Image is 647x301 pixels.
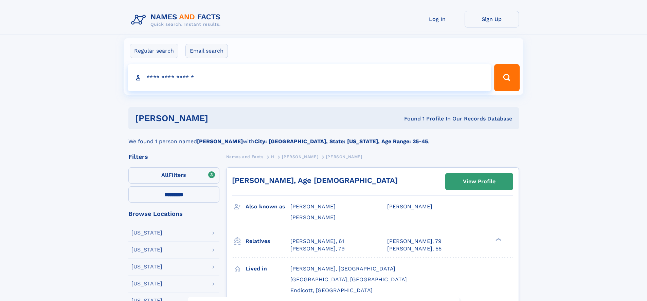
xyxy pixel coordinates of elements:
[232,176,398,185] a: [PERSON_NAME], Age [DEMOGRAPHIC_DATA]
[290,287,373,294] span: Endicott, [GEOGRAPHIC_DATA]
[131,247,162,252] div: [US_STATE]
[226,152,264,161] a: Names and Facts
[128,154,219,160] div: Filters
[306,115,512,123] div: Found 1 Profile In Our Records Database
[494,64,519,91] button: Search Button
[290,265,395,272] span: [PERSON_NAME], [GEOGRAPHIC_DATA]
[131,281,162,286] div: [US_STATE]
[246,201,290,212] h3: Also known as
[387,238,442,245] a: [PERSON_NAME], 79
[282,154,318,159] span: [PERSON_NAME]
[271,154,274,159] span: H
[161,172,168,178] span: All
[254,138,428,145] b: City: [GEOGRAPHIC_DATA], State: [US_STATE], Age Range: 35-45
[282,152,318,161] a: [PERSON_NAME]
[290,214,336,221] span: [PERSON_NAME]
[446,173,513,190] a: View Profile
[410,11,465,27] a: Log In
[494,237,502,242] div: ❯
[128,11,226,29] img: Logo Names and Facts
[290,203,336,210] span: [PERSON_NAME]
[290,276,407,283] span: [GEOGRAPHIC_DATA], [GEOGRAPHIC_DATA]
[290,238,344,245] a: [PERSON_NAME], 61
[246,236,290,247] h3: Relatives
[130,44,178,58] label: Regular search
[128,211,219,217] div: Browse Locations
[131,230,162,236] div: [US_STATE]
[290,245,345,252] a: [PERSON_NAME], 79
[387,203,432,210] span: [PERSON_NAME]
[128,167,219,184] label: Filters
[128,129,519,146] div: We found 1 person named with .
[246,263,290,275] h3: Lived in
[197,138,243,145] b: [PERSON_NAME]
[463,174,496,189] div: View Profile
[271,152,274,161] a: H
[465,11,519,27] a: Sign Up
[128,64,491,91] input: search input
[185,44,228,58] label: Email search
[131,264,162,269] div: [US_STATE]
[387,245,442,252] a: [PERSON_NAME], 55
[135,114,306,123] h1: [PERSON_NAME]
[326,154,362,159] span: [PERSON_NAME]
